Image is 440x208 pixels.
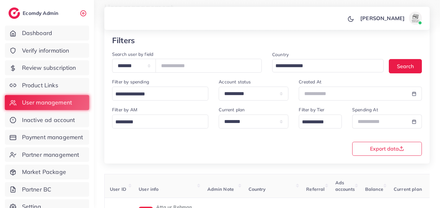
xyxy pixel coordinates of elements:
span: Referral [306,186,325,192]
a: Review subscription [5,60,89,75]
label: Filter by AM [112,106,137,113]
span: Ads accounts [335,180,355,192]
a: Partner BC [5,182,89,197]
label: Search user by field [112,51,153,57]
span: User management [22,98,72,107]
label: Filter by Tier [299,106,324,113]
span: Product Links [22,81,58,90]
input: Search for option [273,61,375,71]
span: Inactive ad account [22,116,75,124]
button: Search [389,59,422,73]
span: User ID [110,186,126,192]
a: logoEcomdy Admin [8,7,60,19]
img: logo [8,7,20,19]
h2: Ecomdy Admin [23,10,60,16]
h3: Filters [112,36,135,45]
div: Search for option [112,87,208,101]
label: Filter by spending [112,79,149,85]
a: Dashboard [5,26,89,41]
span: Dashboard [22,29,52,37]
span: Current plan [394,186,422,192]
a: User management [5,95,89,110]
a: Payment management [5,130,89,145]
a: Partner management [5,147,89,162]
a: Verify information [5,43,89,58]
div: Search for option [272,59,384,72]
a: Market Package [5,165,89,179]
span: Payment management [22,133,83,141]
span: Export data [370,146,404,151]
button: Export data [352,142,422,156]
span: Partner BC [22,185,52,194]
span: Country [249,186,266,192]
label: Created At [299,79,321,85]
img: avatar [409,12,422,25]
label: Country [272,51,289,58]
label: Current plan [219,106,245,113]
a: Product Links [5,78,89,93]
span: Balance [365,186,383,192]
label: Account status [219,79,251,85]
div: Search for option [112,115,208,128]
label: Spending At [352,106,378,113]
div: Search for option [299,115,342,128]
span: Verify information [22,46,69,55]
span: Market Package [22,168,66,176]
a: [PERSON_NAME]avatar [357,12,424,25]
p: [PERSON_NAME] [360,14,405,22]
input: Search for option [113,117,200,127]
span: User info [139,186,158,192]
span: Admin Note [207,186,234,192]
input: Search for option [300,117,333,127]
span: Review subscription [22,64,76,72]
a: Inactive ad account [5,113,89,128]
input: Search for option [113,89,200,99]
span: Partner management [22,151,79,159]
